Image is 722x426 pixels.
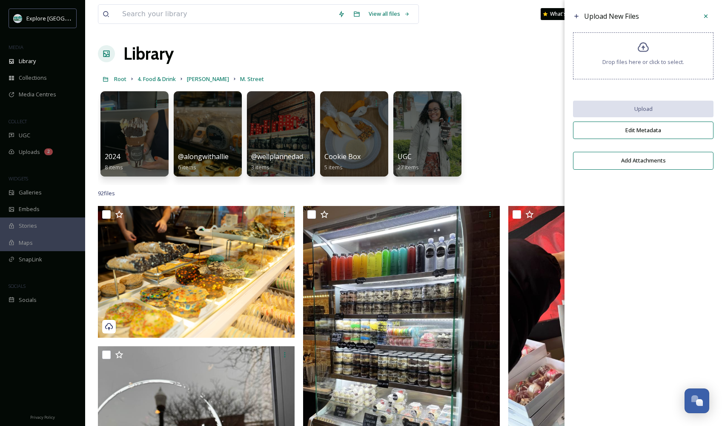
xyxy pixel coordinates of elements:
span: 3 items [251,163,269,171]
a: What's New [541,8,583,20]
a: M. Street [240,74,264,84]
span: 4. Food & Drink [138,75,176,83]
button: Open Chat [685,388,709,413]
span: 27 items [398,163,419,171]
span: Collections [19,74,47,82]
span: 6 items [178,163,196,171]
span: UGC [19,131,30,139]
span: Stories [19,222,37,230]
span: Maps [19,239,33,247]
button: Edit Metadata [573,122,713,139]
a: Privacy Policy [30,412,55,422]
span: Library [19,57,36,65]
div: 2 [44,148,53,155]
span: @wellplannedadventures [251,152,332,161]
a: View all files [364,6,414,22]
a: Cookie Box5 items [324,153,361,171]
a: 20248 items [105,153,123,171]
img: Howel Fam Aug 2025-28.jpg [98,206,295,338]
img: 67e7af72-b6c8-455a-acf8-98e6fe1b68aa.avif [14,14,22,23]
a: @wellplannedadventures3 items [251,153,332,171]
a: Root [114,74,126,84]
span: @alongwithallie [178,152,229,161]
span: WIDGETS [9,175,28,182]
button: Add Attachments [573,152,713,169]
span: 5 items [324,163,343,171]
a: @alongwithallie6 items [178,153,229,171]
span: 92 file s [98,189,115,197]
span: SOCIALS [9,283,26,289]
span: UGC [398,152,412,161]
span: COLLECT [9,118,27,125]
a: UGC27 items [398,153,419,171]
button: Upload [573,101,713,117]
span: 2024 [105,152,120,161]
span: Embeds [19,205,40,213]
span: Media Centres [19,90,56,99]
a: 4. Food & Drink [138,74,176,84]
a: Library [123,41,174,67]
span: Privacy Policy [30,414,55,420]
span: MEDIA [9,44,23,50]
span: SnapLink [19,255,42,264]
span: M. Street [240,75,264,83]
span: Galleries [19,188,42,197]
span: Upload New Files [584,12,639,21]
span: Root [114,75,126,83]
span: Drop files here or click to select. [602,58,684,66]
span: Socials [19,296,37,304]
span: [PERSON_NAME] [187,75,229,83]
span: Explore [GEOGRAPHIC_DATA][PERSON_NAME] [26,14,143,22]
span: Cookie Box [324,152,361,161]
span: Uploads [19,148,40,156]
input: Search your library [118,5,334,23]
span: 8 items [105,163,123,171]
a: [PERSON_NAME] [187,74,229,84]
